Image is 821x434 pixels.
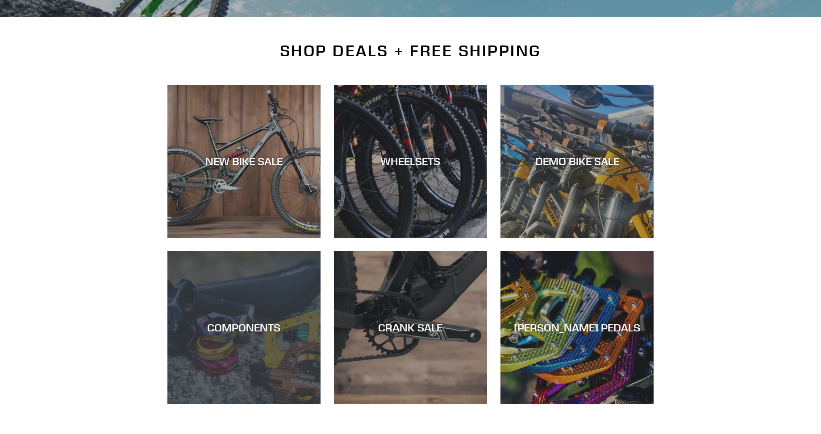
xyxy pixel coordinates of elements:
[500,155,654,168] div: DEMO BIKE SALE
[334,155,487,168] div: WHEELSETS
[500,321,654,334] div: [PERSON_NAME] PEDALS
[334,251,487,404] a: CRANK SALE
[167,41,654,60] h2: SHOP DEALS + FREE SHIPPING
[167,155,321,168] div: NEW BIKE SALE
[500,85,654,238] a: DEMO BIKE SALE
[167,321,321,334] div: COMPONENTS
[334,85,487,238] a: WHEELSETS
[167,251,321,404] a: COMPONENTS
[500,251,654,404] a: [PERSON_NAME] PEDALS
[334,321,487,334] div: CRANK SALE
[167,85,321,238] a: NEW BIKE SALE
